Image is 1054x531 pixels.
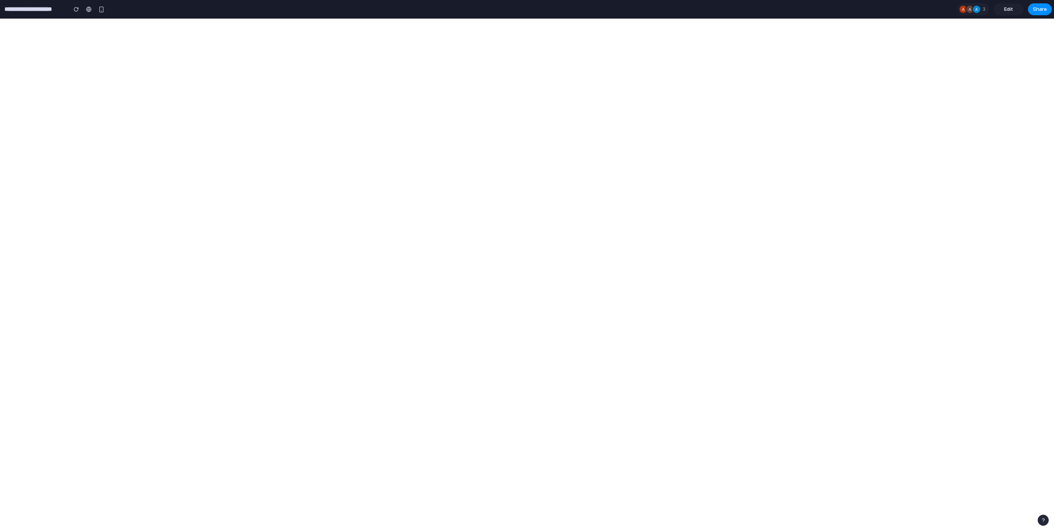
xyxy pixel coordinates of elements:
[1033,6,1047,13] span: Share
[994,3,1023,15] a: Edit
[1028,3,1052,15] button: Share
[957,3,989,15] div: 3
[983,6,988,13] span: 3
[1004,6,1013,13] span: Edit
